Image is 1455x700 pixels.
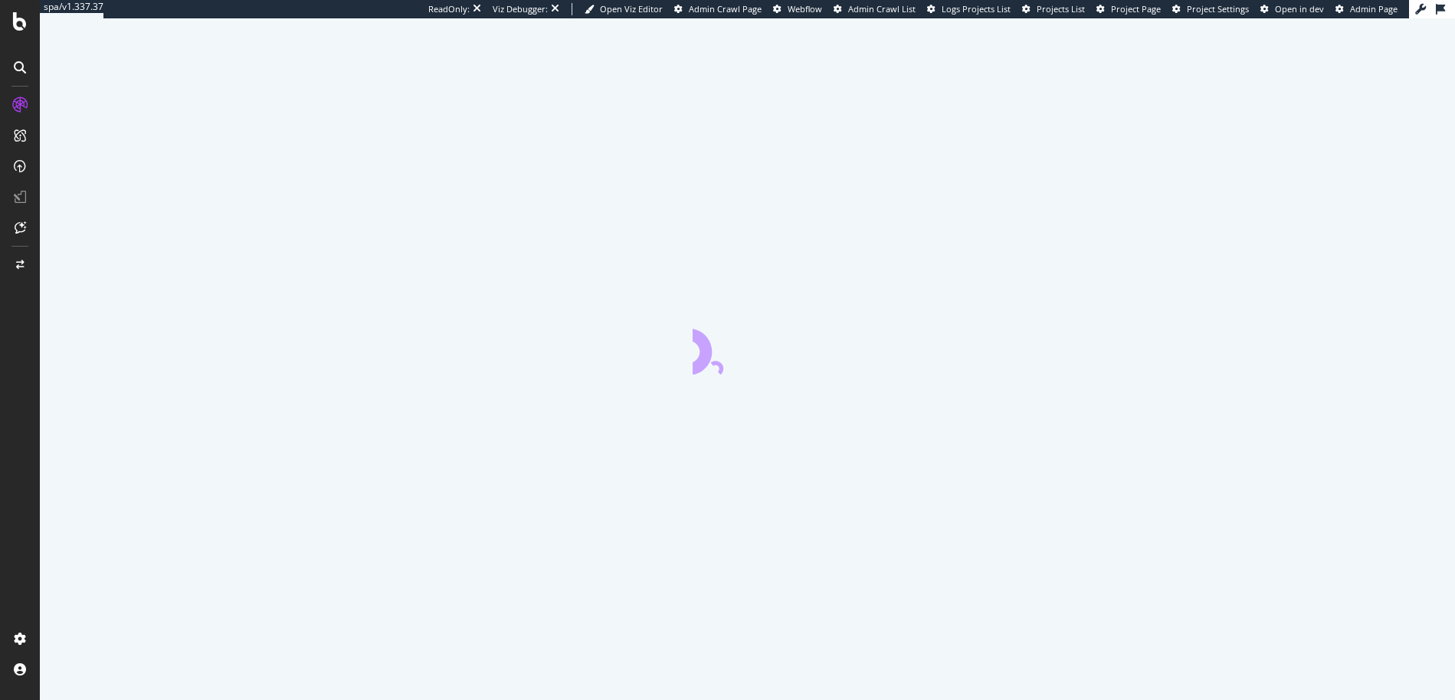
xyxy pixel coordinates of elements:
[1260,3,1324,15] a: Open in dev
[1022,3,1085,15] a: Projects List
[773,3,822,15] a: Webflow
[493,3,548,15] div: Viz Debugger:
[1111,3,1161,15] span: Project Page
[942,3,1011,15] span: Logs Projects List
[834,3,916,15] a: Admin Crawl List
[1096,3,1161,15] a: Project Page
[848,3,916,15] span: Admin Crawl List
[689,3,762,15] span: Admin Crawl Page
[1172,3,1249,15] a: Project Settings
[585,3,663,15] a: Open Viz Editor
[693,319,803,375] div: animation
[1350,3,1398,15] span: Admin Page
[1335,3,1398,15] a: Admin Page
[674,3,762,15] a: Admin Crawl Page
[1037,3,1085,15] span: Projects List
[927,3,1011,15] a: Logs Projects List
[788,3,822,15] span: Webflow
[428,3,470,15] div: ReadOnly:
[1275,3,1324,15] span: Open in dev
[1187,3,1249,15] span: Project Settings
[600,3,663,15] span: Open Viz Editor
